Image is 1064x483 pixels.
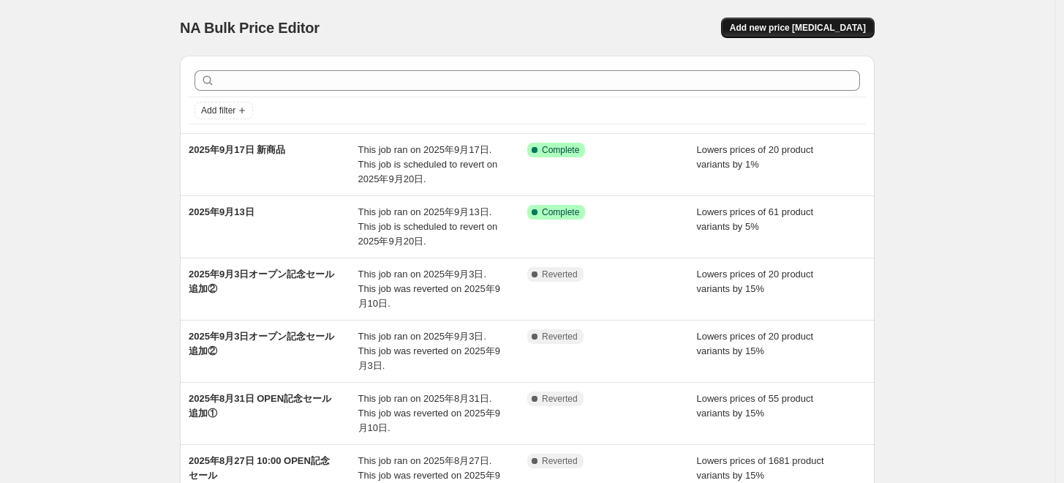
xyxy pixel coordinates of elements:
span: Reverted [542,269,578,280]
span: Reverted [542,393,578,405]
span: Reverted [542,455,578,467]
span: NA Bulk Price Editor [180,20,320,36]
span: Reverted [542,331,578,342]
span: Complete [542,206,579,218]
span: Lowers prices of 55 product variants by 15% [697,393,814,419]
span: Lowers prices of 20 product variants by 1% [697,144,814,170]
span: This job ran on 2025年9月13日. This job is scheduled to revert on 2025年9月20日. [358,206,498,247]
button: Add new price [MEDICAL_DATA] [721,18,875,38]
span: Lowers prices of 20 product variants by 15% [697,331,814,356]
span: This job ran on 2025年9月17日. This job is scheduled to revert on 2025年9月20日. [358,144,498,184]
span: 2025年8月31日 OPEN記念セール追加① [189,393,331,419]
span: 2025年9月3日オープン記念セール追加② [189,269,334,294]
span: 2025年9月13日 [189,206,254,217]
span: Complete [542,144,579,156]
span: Lowers prices of 61 product variants by 5% [697,206,814,232]
span: Add filter [201,105,235,116]
span: 2025年9月17日 新商品 [189,144,285,155]
span: Lowers prices of 20 product variants by 15% [697,269,814,294]
span: Add new price [MEDICAL_DATA] [730,22,866,34]
span: This job ran on 2025年9月3日. This job was reverted on 2025年9月10日. [358,269,500,309]
span: 2025年8月27日 10:00 OPEN記念セール [189,455,330,481]
span: Lowers prices of 1681 product variants by 15% [697,455,824,481]
button: Add filter [195,102,253,119]
span: This job ran on 2025年8月31日. This job was reverted on 2025年9月10日. [358,393,500,433]
span: 2025年9月3日オープン記念セール追加② [189,331,334,356]
span: This job ran on 2025年9月3日. This job was reverted on 2025年9月3日. [358,331,500,371]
